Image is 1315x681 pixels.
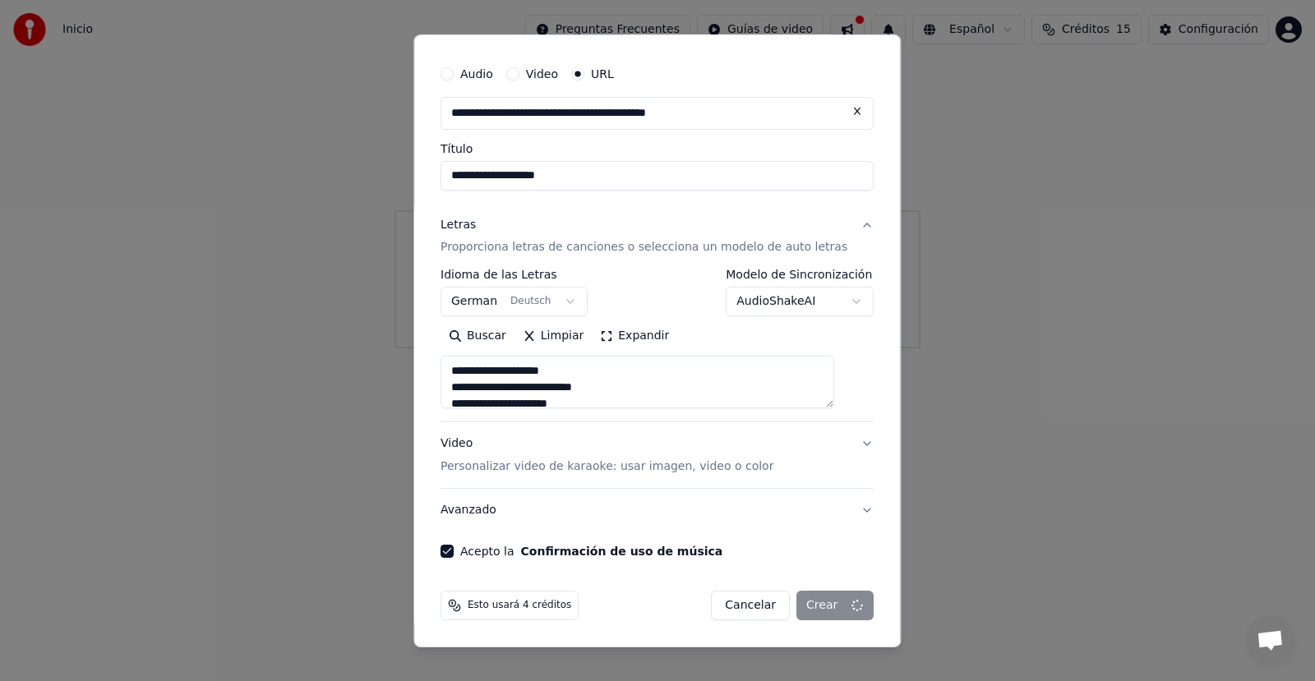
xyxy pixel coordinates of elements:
[441,435,773,475] div: Video
[593,323,678,349] button: Expandir
[514,323,592,349] button: Limpiar
[591,67,614,79] label: URL
[441,203,874,269] button: LetrasProporciona letras de canciones o selecciona un modelo de auto letras
[521,545,723,557] button: Acepto la
[441,422,874,488] button: VideoPersonalizar video de karaoke: usar imagen, video o color
[441,489,874,531] button: Avanzado
[468,599,571,612] span: Esto usará 4 créditos
[441,216,476,232] div: Letras
[460,67,493,79] label: Audio
[441,239,847,255] p: Proporciona letras de canciones o selecciona un modelo de auto letras
[460,545,722,557] label: Acepto la
[712,591,791,620] button: Cancelar
[441,269,874,421] div: LetrasProporciona letras de canciones o selecciona un modelo de auto letras
[441,323,514,349] button: Buscar
[441,458,773,475] p: Personalizar video de karaoke: usar imagen, video o color
[441,269,588,280] label: Idioma de las Letras
[526,67,558,79] label: Video
[727,269,874,280] label: Modelo de Sincronización
[441,142,874,154] label: Título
